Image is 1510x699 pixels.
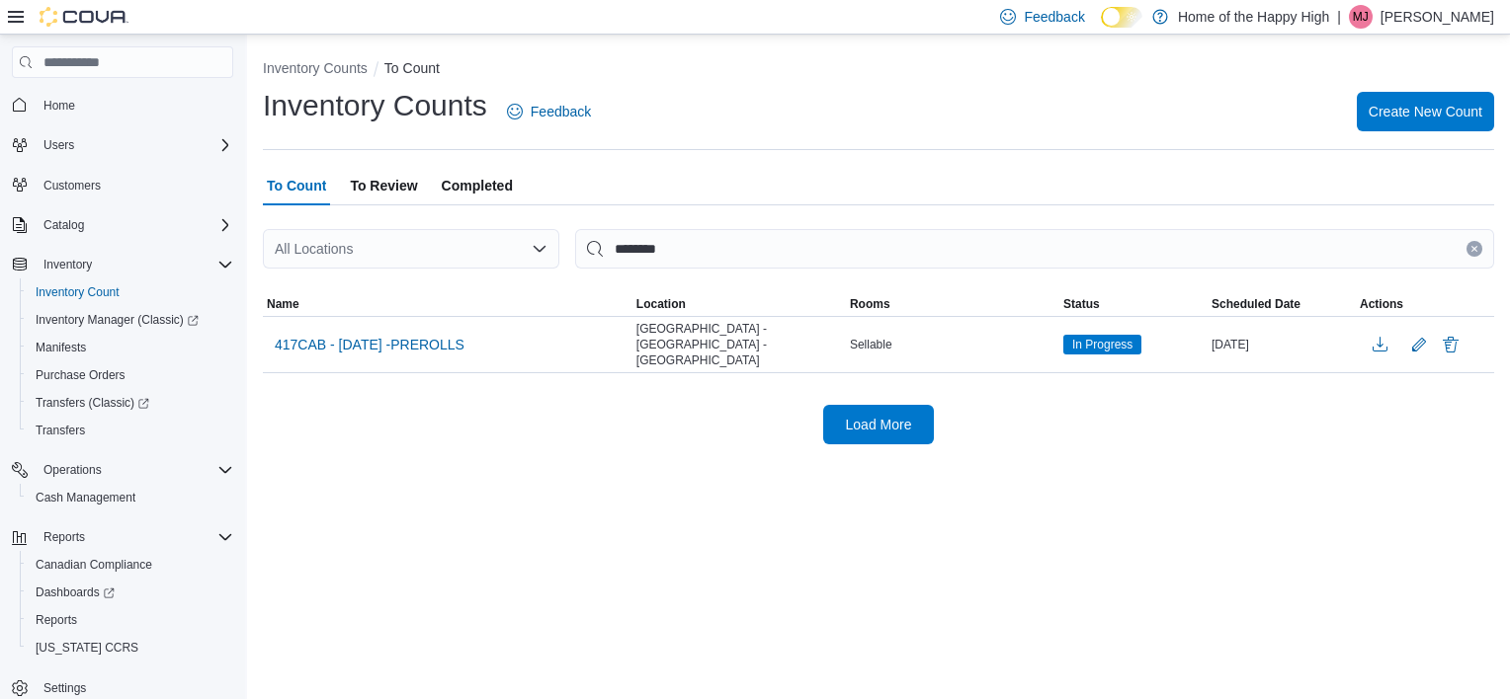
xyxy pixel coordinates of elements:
[36,213,92,237] button: Catalog
[499,92,599,131] a: Feedback
[36,612,77,628] span: Reports
[28,363,133,387] a: Purchase Orders
[20,606,241,634] button: Reports
[20,278,241,306] button: Inventory Count
[36,94,83,117] a: Home
[36,557,152,573] span: Canadian Compliance
[28,280,233,304] span: Inventory Count
[40,7,128,27] img: Cova
[43,98,75,114] span: Home
[1407,330,1431,359] button: Edit count details
[28,636,146,660] a: [US_STATE] CCRS
[384,60,440,76] button: To Count
[1360,296,1403,312] span: Actions
[1063,296,1100,312] span: Status
[1208,292,1356,316] button: Scheduled Date
[20,306,241,334] a: Inventory Manager (Classic)
[36,423,85,438] span: Transfers
[36,367,126,383] span: Purchase Orders
[36,525,93,549] button: Reports
[1178,5,1329,29] p: Home of the Happy High
[20,551,241,579] button: Canadian Compliance
[28,363,233,387] span: Purchase Orders
[275,335,464,354] span: 417CAB - [DATE] -PREROLLS
[263,86,487,125] h1: Inventory Counts
[36,133,233,157] span: Users
[36,490,135,505] span: Cash Management
[850,296,890,312] span: Rooms
[632,292,846,316] button: Location
[36,312,199,328] span: Inventory Manager (Classic)
[43,529,85,545] span: Reports
[36,253,233,276] span: Inventory
[1369,102,1482,121] span: Create New Count
[263,292,632,316] button: Name
[263,58,1494,82] nav: An example of EuiBreadcrumbs
[846,333,1059,356] div: Sellable
[28,581,123,604] a: Dashboards
[4,523,241,551] button: Reports
[20,634,241,661] button: [US_STATE] CCRS
[36,458,110,482] button: Operations
[20,334,241,361] button: Manifests
[636,296,686,312] span: Location
[28,636,233,660] span: Washington CCRS
[1357,92,1494,131] button: Create New Count
[28,280,127,304] a: Inventory Count
[1349,5,1373,29] div: Mimi Johnson
[1439,333,1463,356] button: Delete
[28,308,207,332] a: Inventory Manager (Classic)
[20,361,241,389] button: Purchase Orders
[28,391,157,415] a: Transfers (Classic)
[28,336,233,359] span: Manifests
[1467,241,1482,257] button: Clear input
[36,584,115,600] span: Dashboards
[575,229,1494,269] input: This is a search bar. After typing your query, hit enter to filter the results lower in the page.
[36,253,100,276] button: Inventory
[36,174,109,197] a: Customers
[36,640,138,656] span: [US_STATE] CCRS
[532,241,547,257] button: Open list of options
[531,102,591,121] span: Feedback
[28,391,233,415] span: Transfers (Classic)
[43,680,86,696] span: Settings
[4,131,241,159] button: Users
[20,579,241,606] a: Dashboards
[1059,292,1208,316] button: Status
[28,419,93,442] a: Transfers
[1101,28,1102,29] span: Dark Mode
[267,166,326,205] span: To Count
[1101,7,1142,28] input: Dark Mode
[4,211,241,239] button: Catalog
[43,137,74,153] span: Users
[1381,5,1494,29] p: [PERSON_NAME]
[1353,5,1369,29] span: MJ
[4,171,241,199] button: Customers
[43,217,84,233] span: Catalog
[36,458,233,482] span: Operations
[36,133,82,157] button: Users
[36,92,233,116] span: Home
[28,608,85,632] a: Reports
[636,321,842,368] span: [GEOGRAPHIC_DATA] - [GEOGRAPHIC_DATA] - [GEOGRAPHIC_DATA]
[43,462,102,478] span: Operations
[823,405,934,444] button: Load More
[1337,5,1341,29] p: |
[36,173,233,197] span: Customers
[20,417,241,444] button: Transfers
[846,292,1059,316] button: Rooms
[36,395,149,411] span: Transfers (Classic)
[846,415,912,434] span: Load More
[28,553,160,577] a: Canadian Compliance
[28,308,233,332] span: Inventory Manager (Classic)
[267,296,299,312] span: Name
[1072,336,1132,353] span: In Progress
[442,166,513,205] span: Completed
[36,340,86,355] span: Manifests
[36,284,120,300] span: Inventory Count
[267,330,472,359] button: 417CAB - [DATE] -PREROLLS
[4,251,241,278] button: Inventory
[43,178,101,194] span: Customers
[1212,296,1300,312] span: Scheduled Date
[1208,333,1356,356] div: [DATE]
